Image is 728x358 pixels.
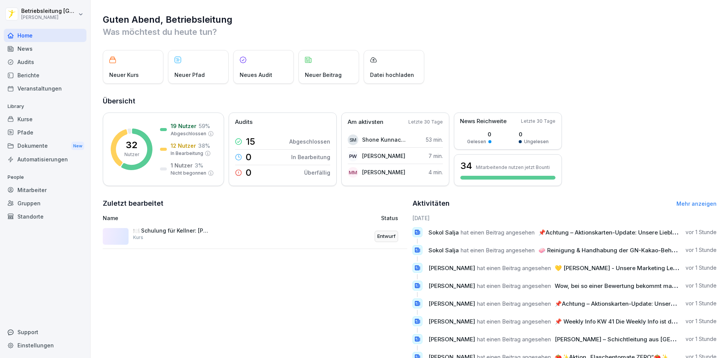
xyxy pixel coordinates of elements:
[4,210,86,223] a: Standorte
[524,138,549,145] p: Ungelesen
[171,150,203,157] p: In Bearbeitung
[21,8,77,14] p: Betriebsleitung [GEOGRAPHIC_DATA]
[381,214,398,222] p: Status
[246,137,255,146] p: 15
[555,264,696,272] span: 💛 [PERSON_NAME] - Unsere Marketing Leitung 💛
[461,229,535,236] span: hat einen Beitrag angesehen
[428,229,459,236] span: Sokol Salja
[289,138,330,145] p: Abgeschlossen
[246,153,251,162] p: 0
[199,122,210,130] p: 59 %
[4,153,86,166] a: Automatisierungen
[4,183,86,197] a: Mitarbeiter
[408,119,443,125] p: Letzte 30 Tage
[198,142,210,150] p: 38 %
[103,26,717,38] p: Was möchtest du heute tun?
[467,138,486,145] p: Gelesen
[362,168,405,176] p: [PERSON_NAME]
[428,247,459,254] span: Sokol Salja
[174,71,205,79] p: Neuer Pfad
[476,164,550,170] p: Mitarbeitende nutzen jetzt Bounti
[171,170,206,177] p: Nicht begonnen
[305,71,342,79] p: Neuer Beitrag
[4,139,86,153] div: Dokumente
[413,214,717,222] h6: [DATE]
[124,151,139,158] p: Nutzer
[686,282,717,289] p: vor 1 Stunde
[477,282,551,289] span: hat einen Beitrag angesehen
[362,152,405,160] p: [PERSON_NAME]
[103,214,293,222] p: Name
[413,198,450,209] h2: Aktivitäten
[428,264,475,272] span: [PERSON_NAME]
[348,118,383,127] p: Am aktivsten
[103,96,717,106] h2: Übersicht
[477,336,551,343] span: hat einen Beitrag angesehen
[4,55,86,69] a: Audits
[126,141,137,150] p: 32
[348,167,358,178] div: MM
[460,117,507,126] p: News Reichweite
[246,168,251,177] p: 0
[370,71,414,79] p: Datei hochladen
[426,136,443,144] p: 53 min.
[195,161,203,169] p: 3 %
[676,200,717,207] a: Mehr anzeigen
[519,130,549,138] p: 0
[686,246,717,254] p: vor 1 Stunde
[428,336,475,343] span: [PERSON_NAME]
[348,151,358,161] div: PW
[4,42,86,55] a: News
[428,282,475,289] span: [PERSON_NAME]
[686,335,717,343] p: vor 1 Stunde
[4,197,86,210] a: Gruppen
[109,71,139,79] p: Neuer Kurs
[133,227,209,234] p: 🍽️ Schulung für Kellner: [PERSON_NAME]
[461,247,535,254] span: hat einen Beitrag angesehen
[4,29,86,42] a: Home
[171,161,193,169] p: 1 Nutzer
[4,113,86,126] a: Kurse
[291,153,330,161] p: In Bearbeitung
[428,300,475,307] span: [PERSON_NAME]
[4,325,86,339] div: Support
[460,159,472,172] h3: 34
[4,339,86,352] a: Einstellungen
[103,198,407,209] h2: Zuletzt bearbeitet
[477,264,551,272] span: hat einen Beitrag angesehen
[133,234,143,241] p: Kurs
[4,82,86,95] a: Veranstaltungen
[377,233,395,240] p: Entwurf
[304,169,330,177] p: Überfällig
[686,317,717,325] p: vor 1 Stunde
[235,118,253,127] p: Audits
[71,142,84,150] div: New
[686,300,717,307] p: vor 1 Stunde
[240,71,272,79] p: Neues Audit
[103,14,717,26] h1: Guten Abend, Betriebsleitung
[477,300,551,307] span: hat einen Beitrag angesehen
[686,264,717,272] p: vor 1 Stunde
[21,15,77,20] p: [PERSON_NAME]
[171,142,196,150] p: 12 Nutzer
[521,118,555,125] p: Letzte 30 Tage
[171,130,206,137] p: Abgeschlossen
[467,130,491,138] p: 0
[4,126,86,139] a: Pfade
[4,100,86,113] p: Library
[103,224,407,249] a: 🍽️ Schulung für Kellner: [PERSON_NAME]KursEntwurf
[686,228,717,236] p: vor 1 Stunde
[477,318,551,325] span: hat einen Beitrag angesehen
[4,69,86,82] a: Berichte
[348,134,358,145] div: SM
